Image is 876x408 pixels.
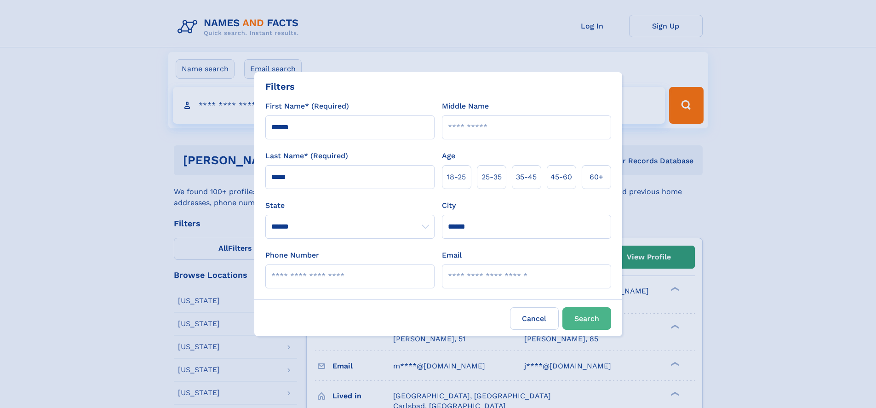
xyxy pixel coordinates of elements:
label: First Name* (Required) [265,101,349,112]
label: Middle Name [442,101,489,112]
span: 60+ [590,172,603,183]
button: Search [562,307,611,330]
label: Cancel [510,307,559,330]
label: State [265,200,435,211]
label: Email [442,250,462,261]
label: City [442,200,456,211]
label: Age [442,150,455,161]
span: 35‑45 [516,172,537,183]
span: 18‑25 [447,172,466,183]
label: Last Name* (Required) [265,150,348,161]
label: Phone Number [265,250,319,261]
span: 45‑60 [550,172,572,183]
div: Filters [265,80,295,93]
span: 25‑35 [481,172,502,183]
